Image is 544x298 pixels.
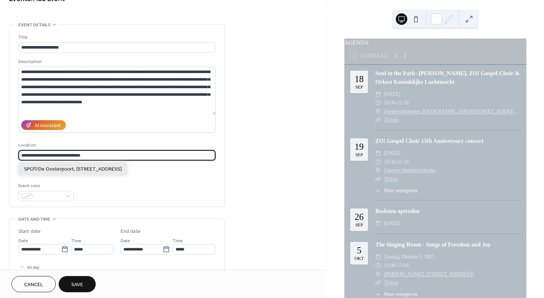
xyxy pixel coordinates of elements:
[375,241,491,248] a: The Singing Room - Songs of Freedom and Joy
[384,270,474,279] a: [PERSON_NAME], [STREET_ADDRESS]
[395,158,397,166] span: -
[354,256,364,261] div: okt
[18,182,72,190] div: Event color
[18,58,214,66] div: Description
[355,223,363,227] div: sep
[18,141,214,149] div: Location
[384,117,399,122] a: Tickets
[24,281,43,289] span: Cancel
[173,237,183,245] span: Time
[375,116,381,124] div: ​
[384,107,521,116] a: Zuiderparktheater, [GEOGRAPHIC_DATA][STREET_ADDRESS]
[375,158,381,166] div: ​
[12,276,56,292] button: Cancel
[71,281,83,289] span: Save
[375,138,484,144] a: ZO! Gospel Choir 15th Anniversary concert
[384,187,417,194] span: Meer weergeven
[27,264,40,271] span: All day
[59,276,96,292] button: Save
[375,207,521,216] div: Besloten optreden
[384,166,436,175] a: Caprera Openluchttheater
[355,85,363,90] div: sep
[384,99,395,107] span: 20:30
[384,149,400,158] span: [DATE]
[375,90,381,99] div: ​
[21,120,66,130] button: AI Assistant
[375,187,381,194] div: ​
[384,280,399,285] a: Tickets
[384,219,400,228] span: [DATE]
[375,219,381,228] div: ​
[375,261,381,270] div: ​
[397,158,409,166] span: 22:30
[375,149,381,158] div: ​
[395,261,397,270] span: -
[375,290,381,298] div: ​
[375,70,520,85] a: Soul in the Park: [PERSON_NAME], ZO! Gospel Choir & Orkest Koninklijke Luchtmacht
[384,290,417,298] span: Meer weergeven
[121,228,141,235] div: End date
[24,166,122,173] span: SPOT/De Oosterpoort, [STREET_ADDRESS]
[375,175,381,184] div: ​
[397,99,409,107] span: 22:30
[384,253,435,261] span: zondag, oktober 5, 2025
[71,237,81,245] span: Time
[355,212,364,221] div: 26
[384,158,395,166] span: 20:30
[121,237,130,245] span: Date
[357,246,362,255] div: 5
[18,33,214,41] div: Title
[355,142,364,151] div: 19
[375,99,381,107] div: ​
[35,122,61,130] div: AI Assistant
[18,21,50,29] span: Event details
[18,237,28,245] span: Date
[384,90,400,99] span: [DATE]
[395,99,397,107] span: -
[355,153,363,157] div: sep
[18,228,41,235] div: Start date
[384,176,399,182] a: Tickets
[375,187,417,194] button: ​Meer weergeven
[397,261,409,270] span: 17:00
[344,39,526,47] div: AGENDA
[375,253,381,261] div: ​
[375,166,381,175] div: ​
[375,290,417,298] button: ​Meer weergeven
[18,216,50,223] span: Date and time
[375,107,381,116] div: ​
[384,261,395,270] span: 15:00
[375,279,381,287] div: ​
[375,270,381,279] div: ​
[355,74,364,83] div: 18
